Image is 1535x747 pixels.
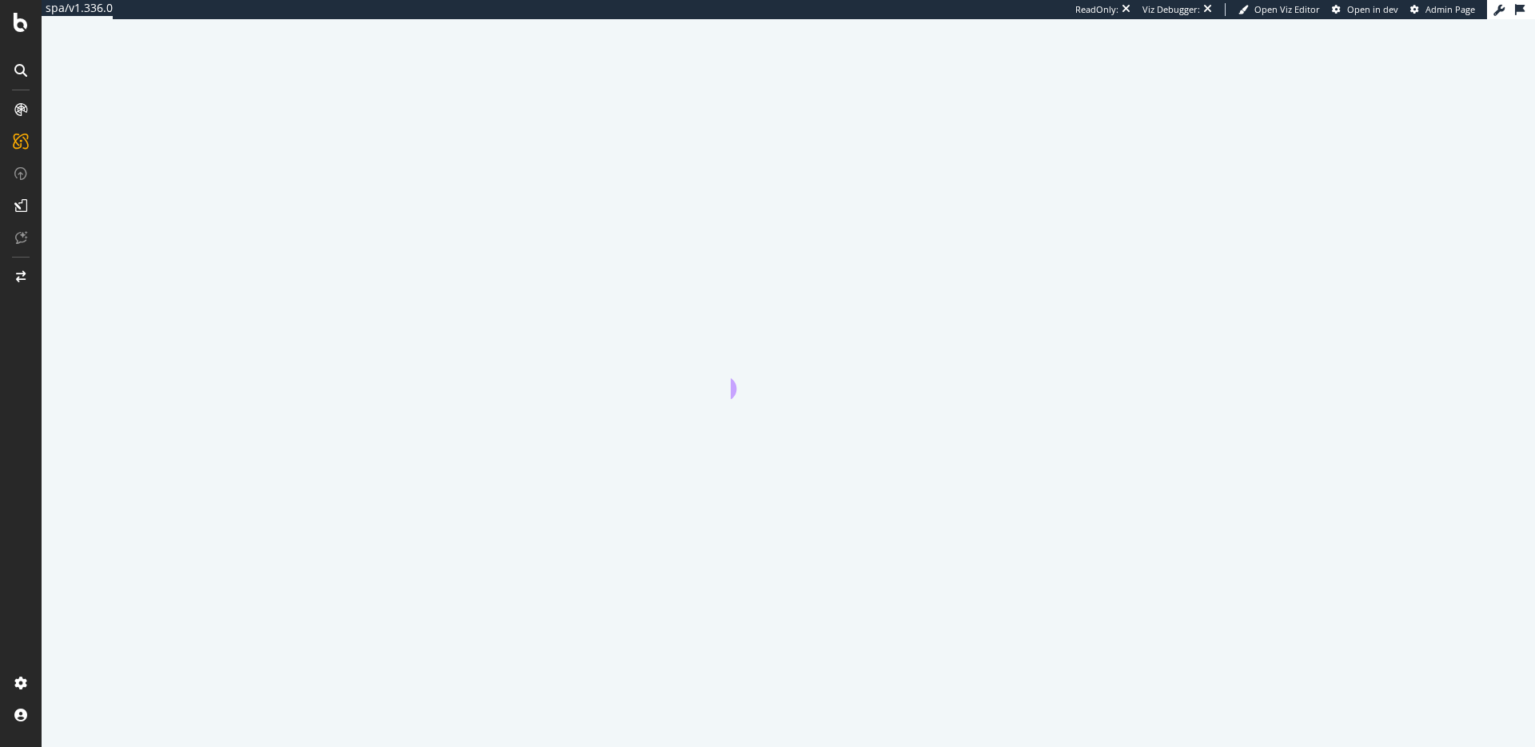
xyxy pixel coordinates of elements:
[1425,3,1475,15] span: Admin Page
[1410,3,1475,16] a: Admin Page
[1238,3,1320,16] a: Open Viz Editor
[1142,3,1200,16] div: Viz Debugger:
[1332,3,1398,16] a: Open in dev
[1075,3,1118,16] div: ReadOnly:
[731,342,846,399] div: animation
[1254,3,1320,15] span: Open Viz Editor
[1347,3,1398,15] span: Open in dev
